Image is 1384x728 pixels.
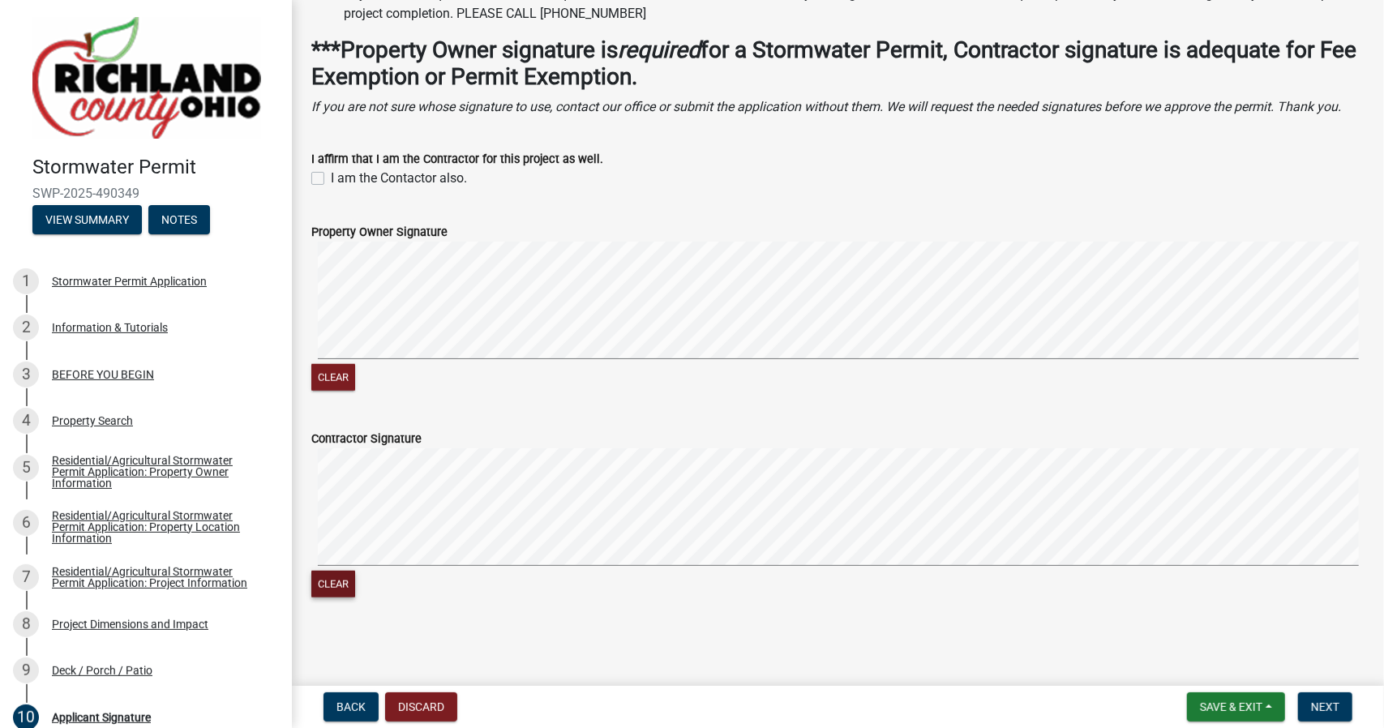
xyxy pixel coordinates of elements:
[324,692,379,722] button: Back
[52,369,154,380] div: BEFORE YOU BEGIN
[13,564,39,590] div: 7
[385,692,457,722] button: Discard
[32,156,279,179] h4: Stormwater Permit
[52,566,266,589] div: Residential/Agricultural Stormwater Permit Application: Project Information
[32,186,259,201] span: SWP-2025-490349
[32,214,142,227] wm-modal-confirm: Summary
[52,665,152,676] div: Deck / Porch / Patio
[311,36,1356,91] strong: for a Stormwater Permit, Contractor signature is adequate for Fee Exemption or Permit Exemption.
[32,17,261,139] img: Richland County, Ohio
[52,455,266,489] div: Residential/Agricultural Stormwater Permit Application: Property Owner Information
[311,364,355,391] button: Clear
[13,315,39,340] div: 2
[13,510,39,536] div: 6
[13,611,39,637] div: 8
[148,205,210,234] button: Notes
[148,214,210,227] wm-modal-confirm: Notes
[1311,700,1339,713] span: Next
[13,408,39,434] div: 4
[13,362,39,388] div: 3
[336,700,366,713] span: Back
[311,571,355,597] button: Clear
[311,99,1341,114] i: If you are not sure whose signature to use, contact our office or submit the application without ...
[1298,692,1352,722] button: Next
[32,205,142,234] button: View Summary
[311,36,618,63] strong: ***Property Owner signature is
[13,268,39,294] div: 1
[13,455,39,481] div: 5
[13,657,39,683] div: 9
[311,227,448,238] label: Property Owner Signature
[618,36,701,63] strong: required
[52,276,207,287] div: Stormwater Permit Application
[52,510,266,544] div: Residential/Agricultural Stormwater Permit Application: Property Location Information
[1200,700,1262,713] span: Save & Exit
[52,415,133,426] div: Property Search
[331,169,467,188] label: I am the Contactor also.
[1187,692,1285,722] button: Save & Exit
[52,322,168,333] div: Information & Tutorials
[311,434,422,445] label: Contractor Signature
[52,712,151,723] div: Applicant Signature
[311,154,603,165] label: I affirm that I am the Contractor for this project as well.
[52,619,208,630] div: Project Dimensions and Impact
